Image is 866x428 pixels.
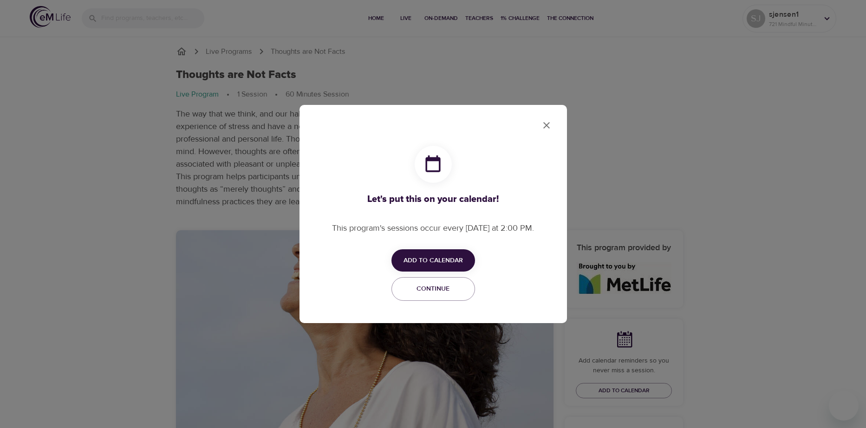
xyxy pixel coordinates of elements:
button: Continue [391,277,475,301]
span: Add to Calendar [404,255,463,266]
button: Add to Calendar [391,249,475,272]
button: close [535,114,558,136]
h3: Let's put this on your calendar! [332,194,534,205]
span: Continue [397,283,469,295]
p: This program's sessions occur every [DATE] at 2:00 PM. [332,222,534,234]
